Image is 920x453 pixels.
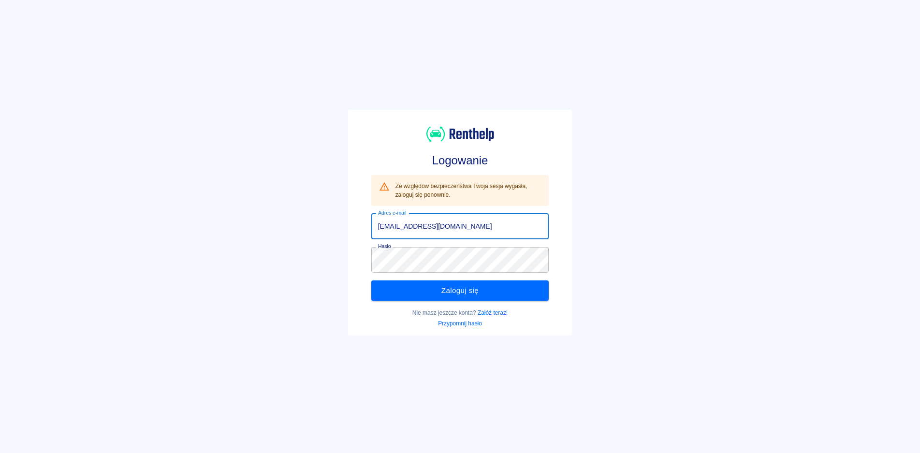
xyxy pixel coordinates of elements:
p: Nie masz jeszcze konta? [371,308,549,317]
h3: Logowanie [371,154,549,167]
a: Załóż teraz! [478,309,508,316]
label: Adres e-mail [378,209,406,217]
img: Renthelp logo [426,125,494,143]
a: Przypomnij hasło [438,320,482,327]
button: Zaloguj się [371,280,549,301]
div: Ze względów bezpieczeństwa Twoja sesja wygasła, zaloguj się ponownie. [395,178,541,203]
label: Hasło [378,243,391,250]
